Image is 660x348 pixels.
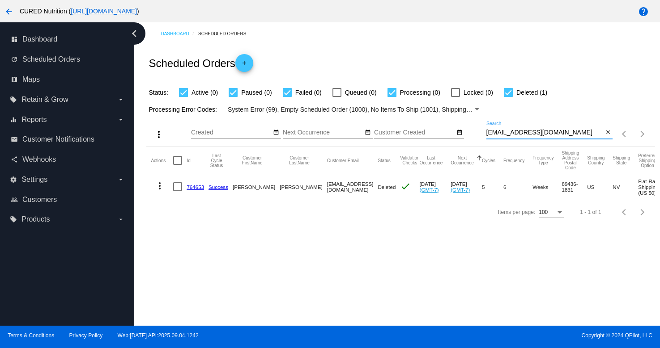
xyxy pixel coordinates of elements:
button: Change sorting for Status [378,158,390,163]
mat-cell: NV [613,174,638,200]
mat-cell: [PERSON_NAME] [233,174,280,200]
mat-cell: [DATE] [451,174,482,200]
mat-cell: [PERSON_NAME] [280,174,327,200]
mat-select: Items per page: [539,210,564,216]
i: dashboard [11,36,18,43]
i: local_offer [10,96,17,103]
button: Change sorting for FrequencyType [532,155,554,165]
h2: Scheduled Orders [149,54,253,72]
span: Retain & Grow [21,96,68,104]
button: Clear [603,128,613,138]
span: Customer Notifications [22,135,94,143]
span: 100 [539,209,548,215]
i: equalizer [10,116,17,123]
a: map Maps [11,72,124,87]
mat-icon: date_range [273,129,279,136]
mat-icon: date_range [365,129,371,136]
span: CURED Nutrition ( ) [20,8,139,15]
button: Previous page [616,203,634,221]
a: Scheduled Orders [198,27,254,41]
a: (GMT-7) [451,187,470,193]
a: Privacy Policy [69,332,103,339]
mat-cell: US [587,174,613,200]
mat-icon: more_vert [154,180,165,191]
i: map [11,76,18,83]
button: Change sorting for CustomerEmail [327,158,359,163]
div: Items per page: [498,209,535,215]
mat-icon: close [605,129,611,136]
div: 1 - 1 of 1 [580,209,601,215]
button: Change sorting for Cycles [482,158,495,163]
span: Deleted [378,184,396,190]
span: Processing (0) [400,87,440,98]
a: Success [209,184,228,190]
span: Active (0) [192,87,218,98]
button: Change sorting for LastOccurrenceUtc [420,155,443,165]
mat-header-cell: Validation Checks [400,147,419,174]
mat-cell: [DATE] [420,174,451,200]
a: 764653 [187,184,204,190]
mat-icon: help [638,6,649,17]
a: Terms & Conditions [8,332,54,339]
span: Paused (0) [241,87,272,98]
mat-icon: more_vert [153,129,164,140]
span: Reports [21,116,47,124]
button: Next page [634,125,651,143]
mat-cell: [EMAIL_ADDRESS][DOMAIN_NAME] [327,174,378,200]
span: Webhooks [22,155,56,164]
button: Previous page [616,125,634,143]
i: arrow_drop_down [117,116,124,123]
mat-icon: arrow_back [4,6,14,17]
input: Next Occurrence [283,129,363,136]
mat-icon: date_range [456,129,463,136]
span: Scheduled Orders [22,55,80,63]
mat-header-cell: Actions [151,147,173,174]
i: update [11,56,18,63]
i: local_offer [10,216,17,223]
input: Customer Created [374,129,455,136]
span: Status: [149,89,168,96]
span: Customers [22,196,57,204]
button: Change sorting for CustomerFirstName [233,155,272,165]
i: arrow_drop_down [117,216,124,223]
i: email [11,136,18,143]
span: Deleted (1) [516,87,547,98]
mat-cell: Weeks [532,174,562,200]
button: Change sorting for NextOccurrenceUtc [451,155,474,165]
a: Dashboard [161,27,198,41]
span: Products [21,215,50,223]
i: people_outline [11,196,18,203]
button: Change sorting for ShippingCountry [587,155,605,165]
i: arrow_drop_down [117,176,124,183]
mat-cell: 6 [503,174,532,200]
a: email Customer Notifications [11,132,124,147]
span: Maps [22,75,40,84]
a: Web:[DATE] API:2025.09.04.1242 [118,332,199,339]
span: Queued (0) [345,87,377,98]
i: settings [10,176,17,183]
span: Copyright © 2024 QPilot, LLC [338,332,652,339]
a: people_outline Customers [11,193,124,207]
i: arrow_drop_down [117,96,124,103]
span: Locked (0) [464,87,493,98]
button: Next page [634,203,651,221]
button: Change sorting for CustomerLastName [280,155,319,165]
a: [URL][DOMAIN_NAME] [71,8,137,15]
input: Search [486,129,604,136]
input: Created [191,129,272,136]
button: Change sorting for ShippingState [613,155,630,165]
a: dashboard Dashboard [11,32,124,46]
mat-select: Filter by Processing Error Codes [228,104,481,115]
span: Processing Error Codes: [149,106,217,113]
span: Settings [21,176,47,184]
button: Change sorting for Frequency [503,158,524,163]
mat-cell: 89436-1831 [562,174,587,200]
button: Change sorting for Id [187,158,190,163]
mat-icon: check [400,181,411,192]
a: share Webhooks [11,152,124,167]
a: update Scheduled Orders [11,52,124,67]
i: share [11,156,18,163]
button: Change sorting for LastProcessingCycleId [209,153,225,168]
span: Dashboard [22,35,57,43]
mat-icon: add [239,60,250,71]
